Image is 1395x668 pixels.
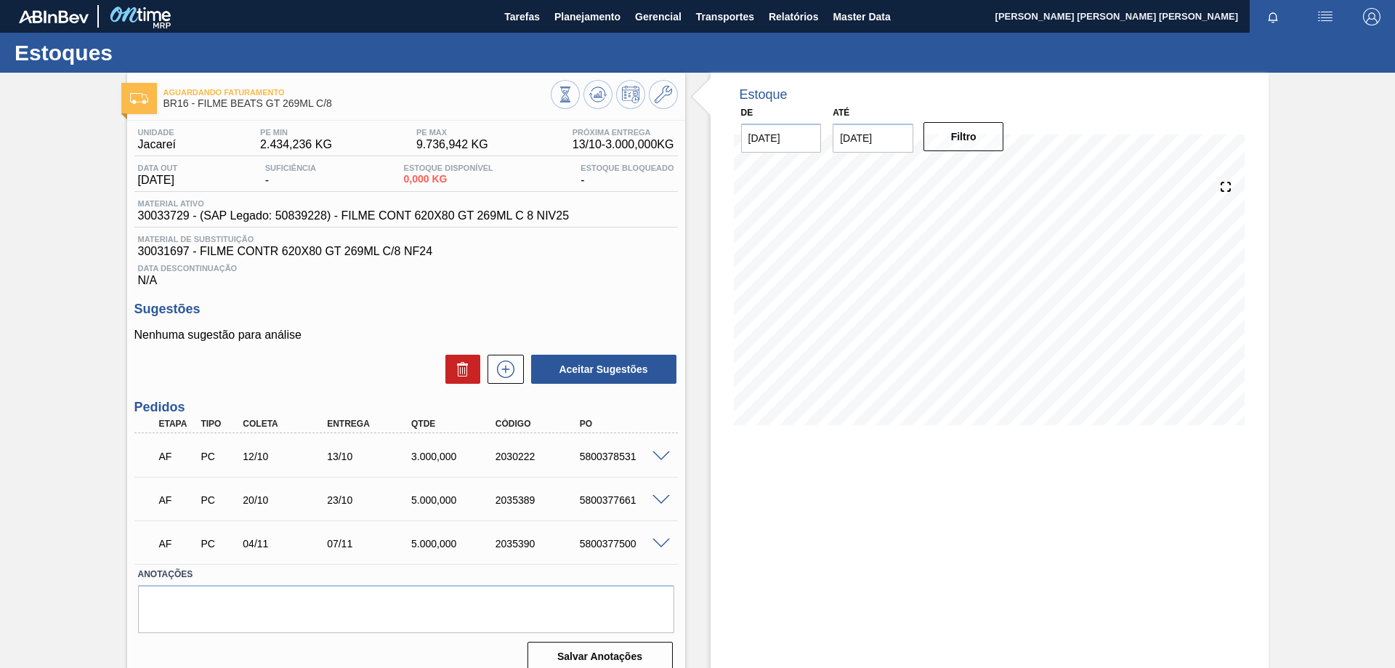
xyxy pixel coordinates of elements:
[134,258,678,287] div: N/A
[1363,8,1380,25] img: Logout
[408,494,502,506] div: 5.000,000
[163,98,551,109] span: BR16 - FILME BEATS GT 269ML C/8
[138,235,674,244] span: Material de Substituição
[155,440,199,472] div: Aguardando Faturamento
[260,138,332,151] span: 2.434,236 KG
[323,538,418,550] div: 07/11/2025
[635,8,682,25] span: Gerencial
[323,494,418,506] div: 23/10/2025
[134,400,678,415] h3: Pedidos
[138,128,176,137] span: Unidade
[408,419,502,429] div: Qtde
[492,538,586,550] div: 2035390
[323,419,418,429] div: Entrega
[155,419,199,429] div: Etapa
[239,451,333,462] div: 12/10/2025
[159,451,195,462] p: AF
[740,87,788,102] div: Estoque
[197,419,240,429] div: Tipo
[159,494,195,506] p: AF
[741,124,822,153] input: dd/mm/yyyy
[576,419,671,429] div: PO
[262,164,320,187] div: -
[581,164,674,172] span: Estoque Bloqueado
[769,8,818,25] span: Relatórios
[573,138,674,151] span: 13/10 - 3.000,000 KG
[138,199,570,208] span: Material ativo
[573,128,674,137] span: Próxima Entrega
[492,494,586,506] div: 2035389
[197,494,240,506] div: Pedido de Compra
[130,93,148,104] img: Ícone
[480,355,524,384] div: Nova sugestão
[833,8,890,25] span: Master Data
[138,564,674,585] label: Anotações
[576,494,671,506] div: 5800377661
[163,88,551,97] span: Aguardando Faturamento
[155,528,199,560] div: Aguardando Faturamento
[741,108,753,118] label: De
[416,128,488,137] span: PE MAX
[492,451,586,462] div: 2030222
[696,8,754,25] span: Transportes
[577,164,677,187] div: -
[504,8,540,25] span: Tarefas
[833,124,913,153] input: dd/mm/yyyy
[404,164,493,172] span: Estoque Disponível
[19,10,89,23] img: TNhmsLtSVTkK8tSr43FrP2fwEKptu5GPRR3wAAAABJRU5ErkJggg==
[554,8,620,25] span: Planejamento
[138,164,178,172] span: Data out
[138,138,176,151] span: Jacareí
[197,451,240,462] div: Pedido de Compra
[134,329,678,342] p: Nenhuma sugestão para análise
[159,538,195,550] p: AF
[138,174,178,187] span: [DATE]
[408,451,502,462] div: 3.000,000
[1250,7,1296,27] button: Notificações
[408,538,502,550] div: 5.000,000
[576,451,671,462] div: 5800378531
[649,80,678,109] button: Ir ao Master Data / Geral
[551,80,580,109] button: Visão Geral dos Estoques
[260,128,332,137] span: PE MIN
[239,538,333,550] div: 04/11/2025
[323,451,418,462] div: 13/10/2025
[492,419,586,429] div: Código
[138,264,674,273] span: Data Descontinuação
[239,494,333,506] div: 20/10/2025
[265,164,316,172] span: Suficiência
[576,538,671,550] div: 5800377500
[15,44,272,61] h1: Estoques
[616,80,645,109] button: Programar Estoque
[197,538,240,550] div: Pedido de Compra
[239,419,333,429] div: Coleta
[416,138,488,151] span: 9.736,942 KG
[833,108,849,118] label: Até
[155,484,199,516] div: Aguardando Faturamento
[138,245,674,258] span: 30031697 - FILME CONTR 620X80 GT 269ML C/8 NF24
[138,209,570,222] span: 30033729 - (SAP Legado: 50839228) - FILME CONT 620X80 GT 269ML C 8 NIV25
[923,122,1004,151] button: Filtro
[438,355,480,384] div: Excluir Sugestões
[134,302,678,317] h3: Sugestões
[583,80,612,109] button: Atualizar Gráfico
[524,353,678,385] div: Aceitar Sugestões
[1317,8,1334,25] img: userActions
[404,174,493,185] span: 0,000 KG
[531,355,676,384] button: Aceitar Sugestões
